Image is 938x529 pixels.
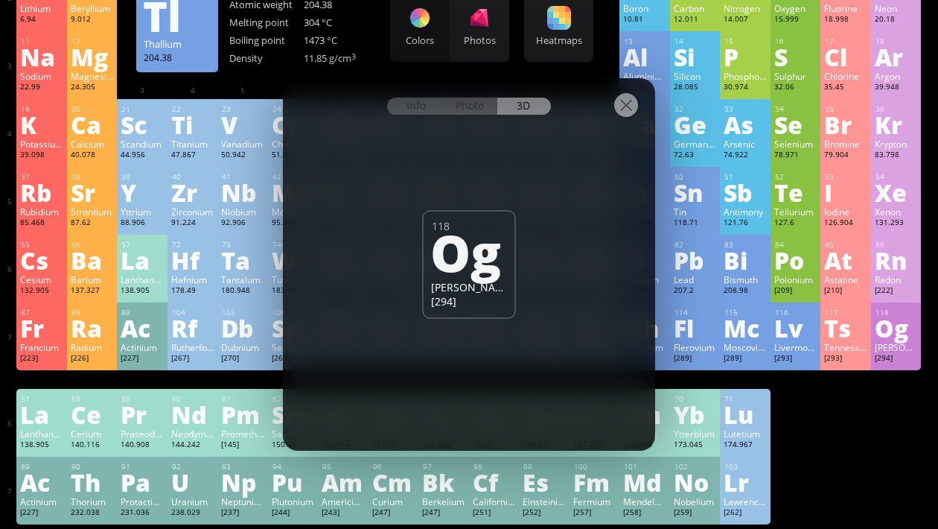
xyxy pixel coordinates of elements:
div: 85 [825,240,867,250]
div: 44.956 [121,150,164,162]
div: Barium [71,273,114,285]
div: V [221,113,264,136]
div: Cf [473,470,516,494]
div: 35.45 [824,82,867,94]
div: 58 [71,394,114,404]
div: La [20,402,63,426]
div: Yb [674,402,717,426]
div: Cl [824,45,867,69]
div: Sodium [20,70,63,82]
div: 61 [222,394,264,404]
div: Cesium [20,273,63,285]
div: 79.904 [824,150,867,162]
div: Og [875,316,918,340]
div: Mo [272,180,315,204]
div: Tantalum [221,273,264,285]
div: 137.327 [71,285,114,297]
div: 87.62 [71,218,114,229]
div: Neon [875,2,918,14]
div: Nitrogen [724,2,767,14]
div: Dubnium [221,341,264,353]
div: Fr [20,316,63,340]
div: Photo [444,98,498,115]
div: 208.98 [724,285,767,297]
div: 100 [574,462,616,472]
div: 16 [775,37,817,46]
div: Db [221,316,264,340]
div: Zirconium [171,206,214,218]
div: 106 [272,308,315,317]
div: 20 [71,104,114,114]
div: 35 [825,104,867,114]
div: Potassium [20,138,63,150]
div: Lu [724,402,767,426]
div: 138.905 [121,285,164,297]
div: Se [774,113,817,136]
div: 91 [121,462,164,472]
div: Mc [724,316,767,340]
div: Nb [221,180,264,204]
div: 114 [674,308,717,317]
div: Po [774,248,817,272]
div: Tungsten [272,273,315,285]
div: 74 [272,240,315,250]
div: Xe [875,180,918,204]
div: Polonium [774,273,817,285]
div: 118.71 [674,218,717,229]
div: 11.85 g/cm [304,51,378,65]
div: Sulphur [774,70,817,82]
div: Rn [875,248,918,272]
div: Radium [71,341,114,353]
div: 10.81 [623,14,666,26]
div: 15 [724,37,767,46]
div: Tellurium [774,206,817,218]
div: Np [221,470,264,494]
div: 117 [825,308,867,317]
div: 41 [222,172,264,182]
div: Og [430,227,505,277]
div: 304 °C [304,16,378,29]
div: 85.468 [20,218,63,229]
div: Hf [171,248,214,272]
div: 40.078 [71,150,114,162]
div: 118 [875,308,918,317]
div: Radon [875,273,918,285]
div: 9.012 [71,14,114,26]
div: Iodine [824,206,867,218]
div: Flerovium [674,341,717,353]
div: 126.904 [824,218,867,229]
div: At [824,248,867,272]
div: [289] [674,353,717,365]
div: 59 [121,394,164,404]
div: Beryllium [71,2,114,14]
div: Am [322,470,365,494]
div: 15.999 [774,14,817,26]
div: Cerium [71,428,114,440]
div: Th [71,470,114,494]
div: La [121,248,164,272]
div: 19 [21,104,63,114]
div: Ac [20,470,63,494]
div: 73 [222,240,264,250]
div: Ca [71,113,114,136]
div: Mg [71,45,114,69]
div: 140.908 [121,440,164,452]
div: Ac [121,316,164,340]
div: 34 [775,104,817,114]
div: Neodymium [171,428,214,440]
div: Xenon [875,206,918,218]
div: Titanium [171,138,214,150]
div: 116 [775,308,817,317]
div: Pb [674,248,717,272]
div: 101 [624,462,666,472]
div: Rf [171,316,214,340]
div: 144.242 [171,440,214,452]
div: Tin [674,206,717,218]
div: Info [387,98,444,115]
div: Cr [272,113,315,136]
div: Cs [20,248,63,272]
div: 32 [674,104,717,114]
div: 21 [121,104,164,114]
div: Rubidium [20,206,63,218]
div: Pr [121,402,164,426]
